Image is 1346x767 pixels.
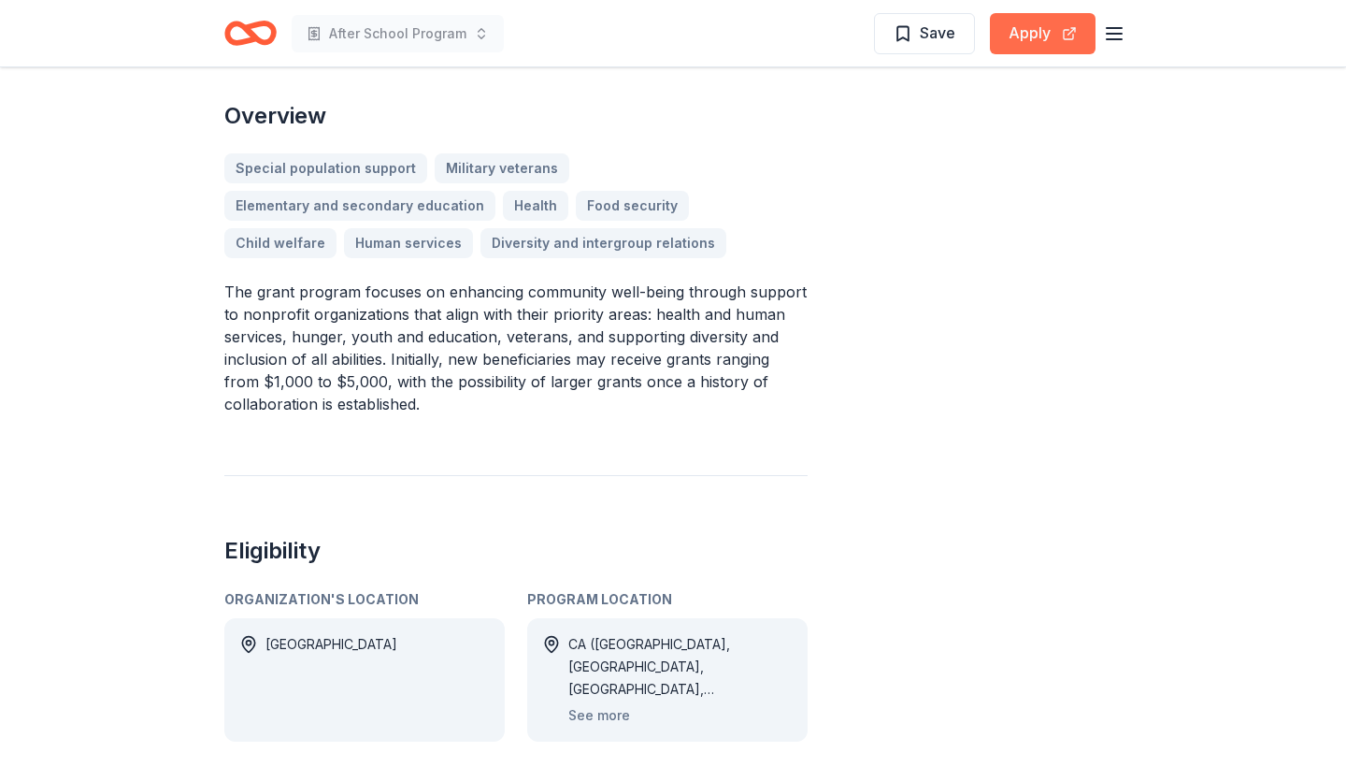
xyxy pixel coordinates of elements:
[874,13,975,54] button: Save
[568,633,793,701] div: CA ([GEOGRAPHIC_DATA], [GEOGRAPHIC_DATA], [GEOGRAPHIC_DATA], [GEOGRAPHIC_DATA], [GEOGRAPHIC_DATA]...
[568,704,630,727] button: See more
[224,101,808,131] h2: Overview
[224,536,808,566] h2: Eligibility
[920,21,955,45] span: Save
[990,13,1095,54] button: Apply
[265,633,397,727] div: [GEOGRAPHIC_DATA]
[224,11,277,55] a: Home
[224,281,808,415] p: The grant program focuses on enhancing community well-being through support to nonprofit organiza...
[292,15,504,52] button: After School Program
[527,588,808,611] div: Program Location
[224,588,505,611] div: Organization's Location
[329,22,466,45] span: After School Program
